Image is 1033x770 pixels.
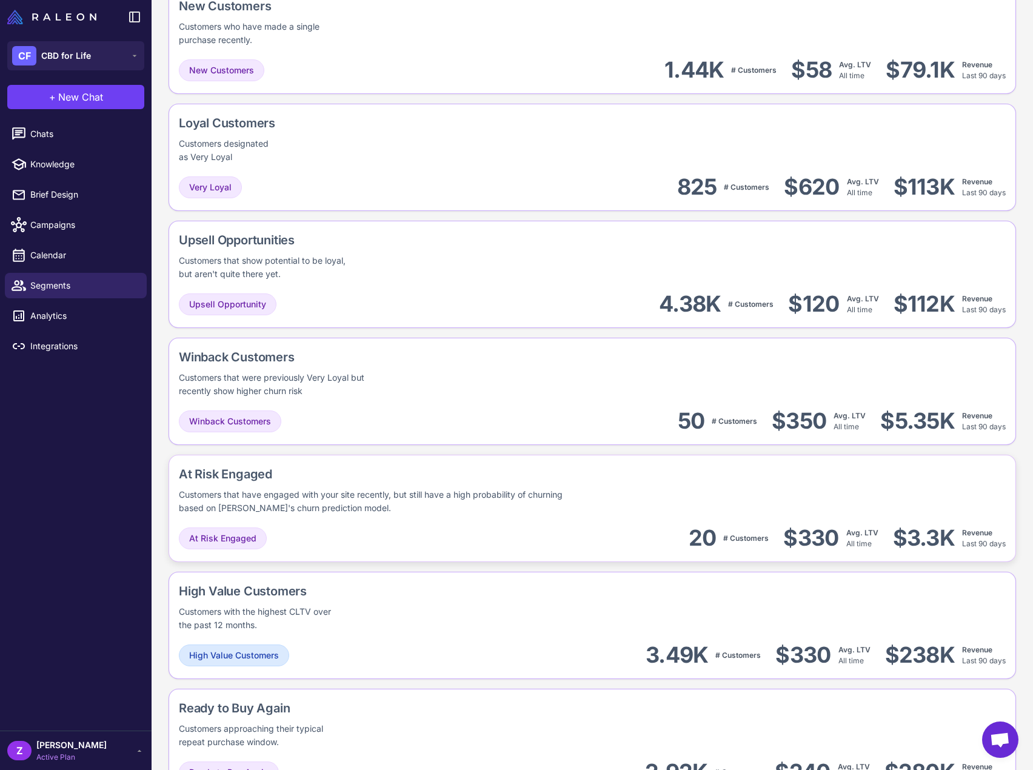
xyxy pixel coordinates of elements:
[189,649,279,662] span: High Value Customers
[886,56,955,84] div: $79.1K
[731,65,777,75] span: # Customers
[838,644,871,666] div: All time
[5,243,147,268] a: Calendar
[962,293,1006,315] div: Last 90 days
[962,528,992,537] span: Revenue
[30,340,137,353] span: Integrations
[5,152,147,177] a: Knowledge
[179,465,777,483] div: At Risk Engaged
[5,303,147,329] a: Analytics
[715,651,761,660] span: # Customers
[962,645,992,654] span: Revenue
[775,641,831,669] div: $330
[179,488,578,515] div: Customers that have engaged with your site recently, but still have a high probability of churnin...
[678,407,705,435] div: 50
[962,176,1006,198] div: Last 90 days
[847,177,879,186] span: Avg. LTV
[5,121,147,147] a: Chats
[30,279,137,292] span: Segments
[723,534,769,543] span: # Customers
[41,49,91,62] span: CBD for Life
[788,290,839,318] div: $120
[30,158,137,171] span: Knowledge
[982,721,1018,758] a: Open chat
[36,752,107,763] span: Active Plan
[659,290,721,318] div: 4.38K
[30,188,137,201] span: Brief Design
[838,645,871,654] span: Avg. LTV
[5,333,147,359] a: Integrations
[179,137,276,164] div: Customers designated as Very Loyal
[646,641,708,669] div: 3.49K
[664,56,724,84] div: 1.44K
[30,127,137,141] span: Chats
[894,173,955,201] div: $113K
[839,59,871,81] div: All time
[189,298,266,311] span: Upsell Opportunity
[5,212,147,238] a: Campaigns
[179,699,426,717] div: Ready to Buy Again
[962,59,1006,81] div: Last 90 days
[839,60,871,69] span: Avg. LTV
[30,218,137,232] span: Campaigns
[49,90,56,104] span: +
[847,294,879,303] span: Avg. LTV
[30,309,137,323] span: Analytics
[179,371,387,398] div: Customers that were previously Very Loyal but recently show higher churn risk
[728,300,774,309] span: # Customers
[7,10,96,24] img: Raleon Logo
[189,532,256,545] span: At Risk Engaged
[179,722,343,749] div: Customers approaching their typical repeat purchase window.
[189,181,232,194] span: Very Loyal
[784,173,839,201] div: $620
[7,741,32,760] div: Z
[885,641,955,669] div: $238K
[5,182,147,207] a: Brief Design
[783,524,838,552] div: $330
[847,293,879,315] div: All time
[962,60,992,69] span: Revenue
[179,254,359,281] div: Customers that show potential to be loyal, but aren't quite there yet.
[189,64,254,77] span: New Customers
[791,56,832,84] div: $58
[847,176,879,198] div: All time
[12,46,36,65] div: CF
[179,348,490,366] div: Winback Customers
[689,524,717,552] div: 20
[7,41,144,70] button: CFCBD for Life
[962,527,1006,549] div: Last 90 days
[724,182,769,192] span: # Customers
[846,528,878,537] span: Avg. LTV
[179,605,334,632] div: Customers with the highest CLTV over the past 12 months.
[712,417,757,426] span: # Customers
[36,738,107,752] span: [PERSON_NAME]
[894,290,955,318] div: $112K
[5,273,147,298] a: Segments
[179,20,323,47] div: Customers who have made a single purchase recently.
[834,411,866,420] span: Avg. LTV
[7,85,144,109] button: +New Chat
[893,524,955,552] div: $3.3K
[962,177,992,186] span: Revenue
[962,411,992,420] span: Revenue
[962,644,1006,666] div: Last 90 days
[834,410,866,432] div: All time
[772,407,826,435] div: $350
[58,90,103,104] span: New Chat
[179,114,324,132] div: Loyal Customers
[962,294,992,303] span: Revenue
[846,527,878,549] div: All time
[179,231,450,249] div: Upsell Opportunities
[30,249,137,262] span: Calendar
[880,407,955,435] div: $5.35K
[189,415,271,428] span: Winback Customers
[962,410,1006,432] div: Last 90 days
[179,582,412,600] div: High Value Customers
[677,173,717,201] div: 825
